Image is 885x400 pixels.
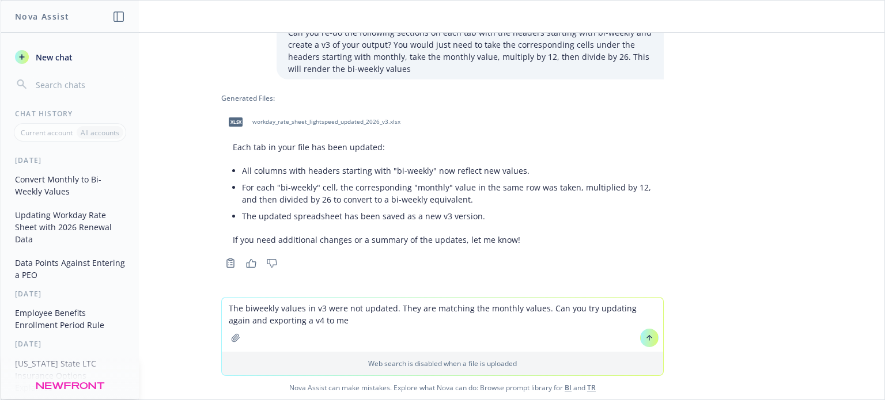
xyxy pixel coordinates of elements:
[1,289,139,299] div: [DATE]
[15,10,69,22] h1: Nova Assist
[587,383,596,393] a: TR
[242,208,652,224] li: The updated spreadsheet has been saved as a new v3 version.
[252,118,400,125] span: workday_rate_sheet_lightspeed_updated_2026_v3.xlsx
[1,109,139,119] div: Chat History
[33,77,125,93] input: Search chats
[263,255,281,271] button: Thumbs down
[288,26,652,75] p: Can you re-do the following sections on each tab with the headers starting with bi-weekly and cre...
[221,108,403,136] div: xlsxworkday_rate_sheet_lightspeed_updated_2026_v3.xlsx
[233,141,652,153] p: Each tab in your file has been updated:
[5,376,880,399] span: Nova Assist can make mistakes. Explore what Nova can do: Browse prompt library for and
[222,298,663,352] textarea: The biweekly values in v3 were not updated. They are matching the monthly values. Can you try upd...
[221,93,664,103] div: Generated Files:
[565,383,572,393] a: BI
[1,339,139,349] div: [DATE]
[10,205,130,249] button: Updating Workday Rate Sheet with 2026 Renewal Data
[229,359,656,368] p: Web search is disabled when a file is uploaded
[81,128,119,138] p: All accounts
[242,162,652,179] li: All columns with headers starting with "bi-weekly" now reflect new values.
[21,128,73,138] p: Current account
[225,258,236,268] svg: Copy to clipboard
[10,47,130,67] button: New chat
[10,303,130,334] button: Employee Benefits Enrollment Period Rule
[229,117,243,126] span: xlsx
[242,179,652,208] li: For each "bi-weekly" cell, the corresponding "monthly" value in the same row was taken, multiplie...
[10,354,130,397] button: [US_STATE] State LTC Insurance Options Explained
[33,51,73,63] span: New chat
[10,253,130,284] button: Data Points Against Entering a PEO
[233,234,652,246] p: If you need additional changes or a summary of the updates, let me know!
[10,170,130,201] button: Convert Monthly to Bi-Weekly Values
[1,155,139,165] div: [DATE]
